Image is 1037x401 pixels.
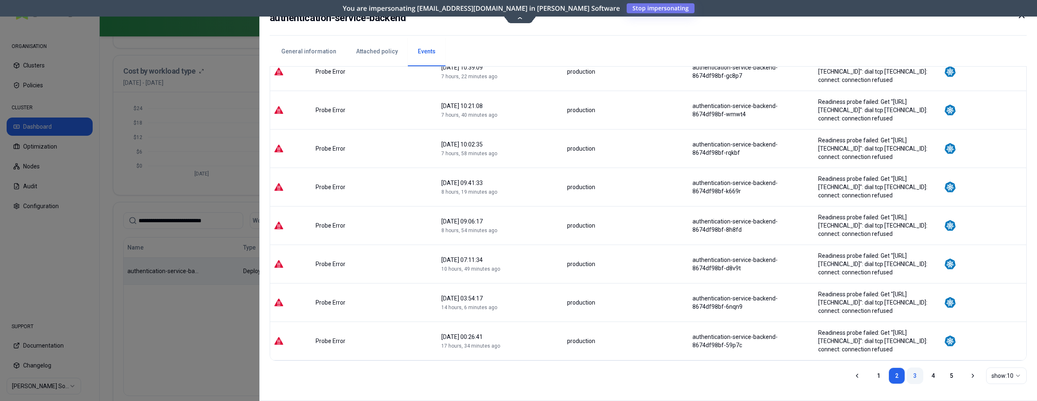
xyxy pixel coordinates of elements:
img: error [274,221,284,231]
div: Readiness probe failed: Get "[URL][TECHNICAL_ID]": dial tcp [TECHNICAL_ID]: connect: connection r... [818,59,936,84]
span: 8 hours, 54 minutes ago [441,228,497,233]
span: 7 hours, 22 minutes ago [441,74,497,79]
div: authentication-service-backend-8674df98bf-59p7c [692,333,811,349]
img: error [274,105,284,115]
img: error [274,182,284,192]
div: Probe Error [316,144,434,153]
span: 8 hours, 19 minutes ago [441,189,497,195]
div: [DATE] 09:41:33 [441,179,560,187]
div: authentication-service-backend-8674df98bf-d8v9t [692,256,811,272]
img: kubernetes [944,104,956,116]
div: [DATE] 00:26:41 [441,333,560,341]
span: 7 hours, 58 minutes ago [441,151,497,156]
div: Readiness probe failed: Get "[URL][TECHNICAL_ID]": dial tcp [TECHNICAL_ID]: connect: connection r... [818,329,936,353]
div: [DATE] 09:06:17 [441,217,560,226]
div: authentication-service-backend-8674df98bf-wmwt4 [692,102,811,118]
a: 2 [889,367,905,384]
div: Probe Error [316,298,434,307]
div: Probe Error [316,337,434,345]
div: production [567,67,685,76]
div: authentication-service-backend-8674df98bf-rqkbf [692,140,811,157]
div: production [567,221,685,230]
img: error [274,298,284,307]
div: Probe Error [316,183,434,191]
img: kubernetes [944,258,956,270]
div: production [567,144,685,153]
div: Probe Error [316,106,434,114]
div: production [567,337,685,345]
div: authentication-service-backend-8674df98bf-gc8p7 [692,63,811,80]
div: Probe Error [316,221,434,230]
img: kubernetes [944,296,956,309]
div: authentication-service-backend-8674df98bf-k669r [692,179,811,195]
img: error [274,259,284,269]
span: 10 hours, 49 minutes ago [441,266,500,272]
img: kubernetes [944,181,956,193]
button: General information [271,37,346,66]
a: 5 [943,367,960,384]
div: [DATE] 10:21:08 [441,102,560,110]
img: error [274,67,284,77]
div: Readiness probe failed: Get "[URL][TECHNICAL_ID]": dial tcp [TECHNICAL_ID]: connect: connection r... [818,213,936,238]
img: error [274,336,284,346]
div: Readiness probe failed: Get "[URL][TECHNICAL_ID]": dial tcp [TECHNICAL_ID]: connect: connection r... [818,136,936,161]
span: 17 hours, 34 minutes ago [441,343,500,349]
div: authentication-service-backend-8674df98bf-6nqn9 [692,294,811,311]
div: [DATE] 07:11:34 [441,256,560,264]
span: 7 hours, 40 minutes ago [441,112,497,118]
img: kubernetes [944,335,956,347]
div: Probe Error [316,260,434,268]
div: Readiness probe failed: Get "[URL][TECHNICAL_ID]": dial tcp [TECHNICAL_ID]: connect: connection r... [818,290,936,315]
div: production [567,183,685,191]
div: Readiness probe failed: Get "[URL][TECHNICAL_ID]": dial tcp [TECHNICAL_ID]: connect: connection r... [818,175,936,199]
a: 4 [925,367,941,384]
div: authentication-service-backend-8674df98bf-8h8fd [692,217,811,234]
div: Probe Error [316,67,434,76]
div: [DATE] 03:54:17 [441,294,560,303]
div: [DATE] 10:02:35 [441,140,560,149]
img: kubernetes [944,142,956,155]
div: [DATE] 10:39:09 [441,63,560,72]
span: 14 hours, 6 minutes ago [441,305,497,310]
div: production [567,260,685,268]
div: production [567,106,685,114]
img: kubernetes [944,65,956,78]
div: production [567,298,685,307]
h2: authentication-service-backend [270,10,406,25]
a: 1 [870,367,887,384]
nav: pagination [870,367,960,384]
img: error [274,144,284,154]
div: Readiness probe failed: Get "[URL][TECHNICAL_ID]": dial tcp [TECHNICAL_ID]: connect: connection r... [818,98,936,122]
div: Readiness probe failed: Get "[URL][TECHNICAL_ID]": dial tcp [TECHNICAL_ID]: connect: connection r... [818,252,936,276]
a: 3 [907,367,923,384]
button: Attached policy [346,37,408,66]
img: kubernetes [944,219,956,232]
button: Events [408,37,445,66]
